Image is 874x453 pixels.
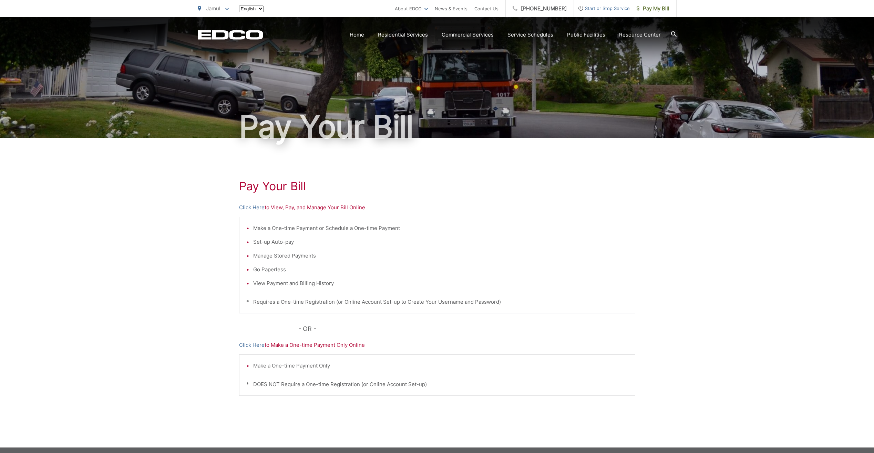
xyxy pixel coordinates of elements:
[253,265,628,274] li: Go Paperless
[253,252,628,260] li: Manage Stored Payments
[567,31,605,39] a: Public Facilities
[637,4,669,13] span: Pay My Bill
[239,203,265,212] a: Click Here
[619,31,661,39] a: Resource Center
[239,341,635,349] p: to Make a One-time Payment Only Online
[246,380,628,389] p: * DOES NOT Require a One-time Registration (or Online Account Set-up)
[350,31,364,39] a: Home
[253,362,628,370] li: Make a One-time Payment Only
[246,298,628,306] p: * Requires a One-time Registration (or Online Account Set-up to Create Your Username and Password)
[435,4,467,13] a: News & Events
[239,341,265,349] a: Click Here
[507,31,553,39] a: Service Schedules
[198,110,677,144] h1: Pay Your Bill
[395,4,428,13] a: About EDCO
[378,31,428,39] a: Residential Services
[474,4,498,13] a: Contact Us
[239,6,264,12] select: Select a language
[253,279,628,288] li: View Payment and Billing History
[239,203,635,212] p: to View, Pay, and Manage Your Bill Online
[198,30,263,40] a: EDCD logo. Return to the homepage.
[442,31,494,39] a: Commercial Services
[298,324,635,334] p: - OR -
[253,224,628,232] li: Make a One-time Payment or Schedule a One-time Payment
[239,179,635,193] h1: Pay Your Bill
[206,5,220,12] span: Jamul
[253,238,628,246] li: Set-up Auto-pay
